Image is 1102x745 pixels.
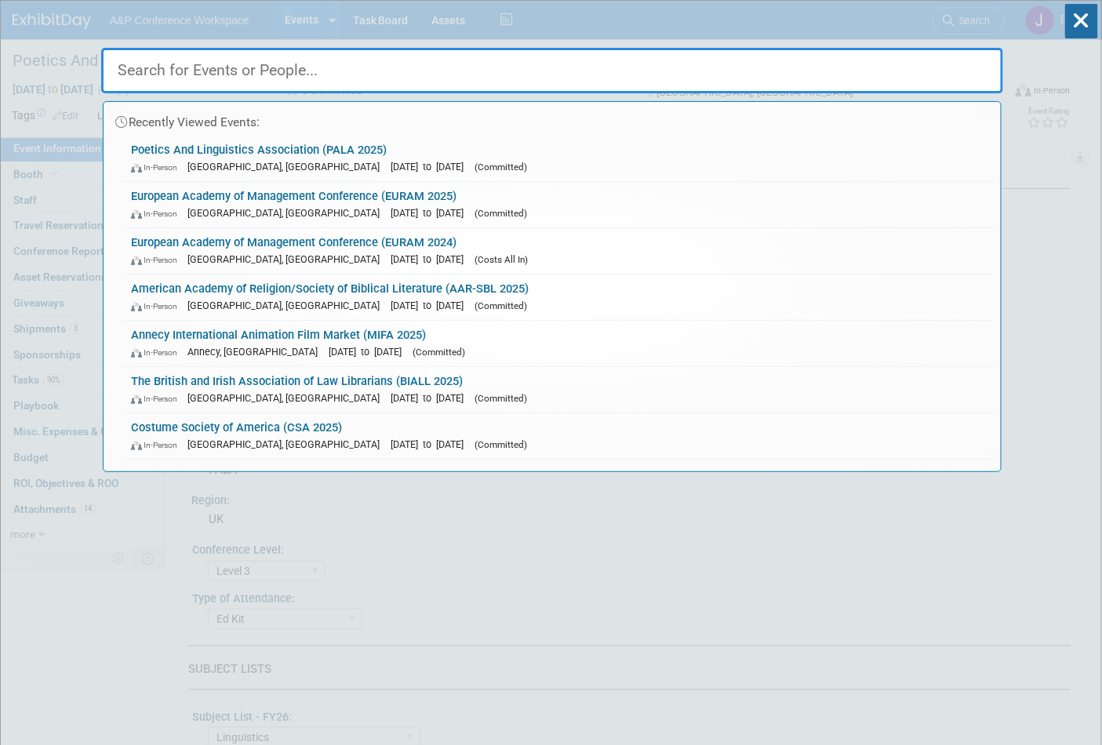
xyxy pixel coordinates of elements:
span: In-Person [131,301,184,311]
span: [GEOGRAPHIC_DATA], [GEOGRAPHIC_DATA] [187,253,387,265]
span: [DATE] to [DATE] [391,161,471,173]
span: [DATE] to [DATE] [391,300,471,311]
a: Costume Society of America (CSA 2025) In-Person [GEOGRAPHIC_DATA], [GEOGRAPHIC_DATA] [DATE] to [D... [123,413,993,459]
a: European Academy of Management Conference (EURAM 2024) In-Person [GEOGRAPHIC_DATA], [GEOGRAPHIC_D... [123,228,993,274]
span: [DATE] to [DATE] [329,346,409,358]
input: Search for Events or People... [101,48,1003,93]
span: [GEOGRAPHIC_DATA], [GEOGRAPHIC_DATA] [187,392,387,404]
span: [GEOGRAPHIC_DATA], [GEOGRAPHIC_DATA] [187,161,387,173]
span: (Committed) [475,208,527,219]
span: (Committed) [475,300,527,311]
span: (Costs All In) [475,254,528,265]
a: American Academy of Religion/Society of Biblical Literature (AAR-SBL 2025) In-Person [GEOGRAPHIC_... [123,274,993,320]
a: The British and Irish Association of Law Librarians (BIALL 2025) In-Person [GEOGRAPHIC_DATA], [GE... [123,367,993,412]
span: [GEOGRAPHIC_DATA], [GEOGRAPHIC_DATA] [187,300,387,311]
span: (Committed) [475,162,527,173]
span: [GEOGRAPHIC_DATA], [GEOGRAPHIC_DATA] [187,207,387,219]
span: (Committed) [475,439,527,450]
span: [DATE] to [DATE] [391,253,471,265]
span: [GEOGRAPHIC_DATA], [GEOGRAPHIC_DATA] [187,438,387,450]
span: [DATE] to [DATE] [391,438,471,450]
span: In-Person [131,440,184,450]
span: Annecy, [GEOGRAPHIC_DATA] [187,346,326,358]
span: In-Person [131,162,184,173]
span: (Committed) [475,393,527,404]
span: In-Person [131,394,184,404]
span: In-Person [131,209,184,219]
span: In-Person [131,347,184,358]
a: Poetics And Linguistics Association (PALA 2025) In-Person [GEOGRAPHIC_DATA], [GEOGRAPHIC_DATA] [D... [123,136,993,181]
span: In-Person [131,255,184,265]
div: Recently Viewed Events: [111,102,993,136]
a: Annecy International Animation Film Market (MIFA 2025) In-Person Annecy, [GEOGRAPHIC_DATA] [DATE]... [123,321,993,366]
span: (Committed) [413,347,465,358]
a: European Academy of Management Conference (EURAM 2025) In-Person [GEOGRAPHIC_DATA], [GEOGRAPHIC_D... [123,182,993,227]
span: [DATE] to [DATE] [391,207,471,219]
span: [DATE] to [DATE] [391,392,471,404]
